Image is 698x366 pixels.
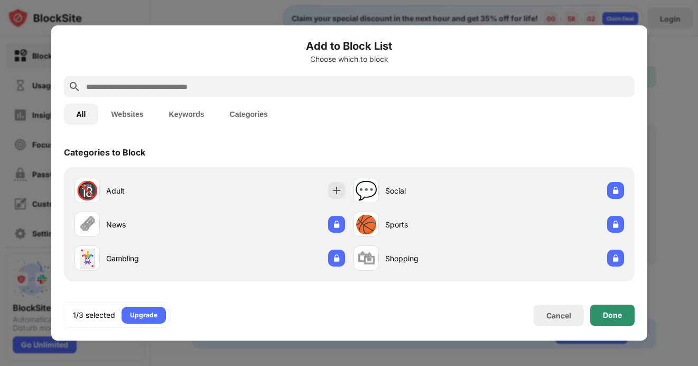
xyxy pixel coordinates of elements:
button: All [64,104,99,125]
h6: Add to Block List [64,38,635,54]
img: search.svg [68,80,81,93]
div: Shopping [385,253,489,264]
div: 🛍 [357,248,375,269]
div: 🔞 [76,180,98,202]
div: 🏀 [355,214,377,235]
div: 💬 [355,180,377,202]
div: 🗞 [78,214,96,235]
div: News [106,219,210,230]
div: Categories to Block [64,147,145,158]
div: Cancel [546,311,571,320]
div: Choose which to block [64,55,635,63]
button: Keywords [156,104,217,125]
div: Social [385,185,489,196]
div: Upgrade [130,310,157,321]
div: 1/3 selected [73,310,115,321]
div: Adult [106,185,210,196]
button: Categories [217,104,281,125]
div: Sports [385,219,489,230]
button: Websites [98,104,156,125]
div: 🃏 [76,248,98,269]
div: Gambling [106,253,210,264]
div: Done [603,311,622,319]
